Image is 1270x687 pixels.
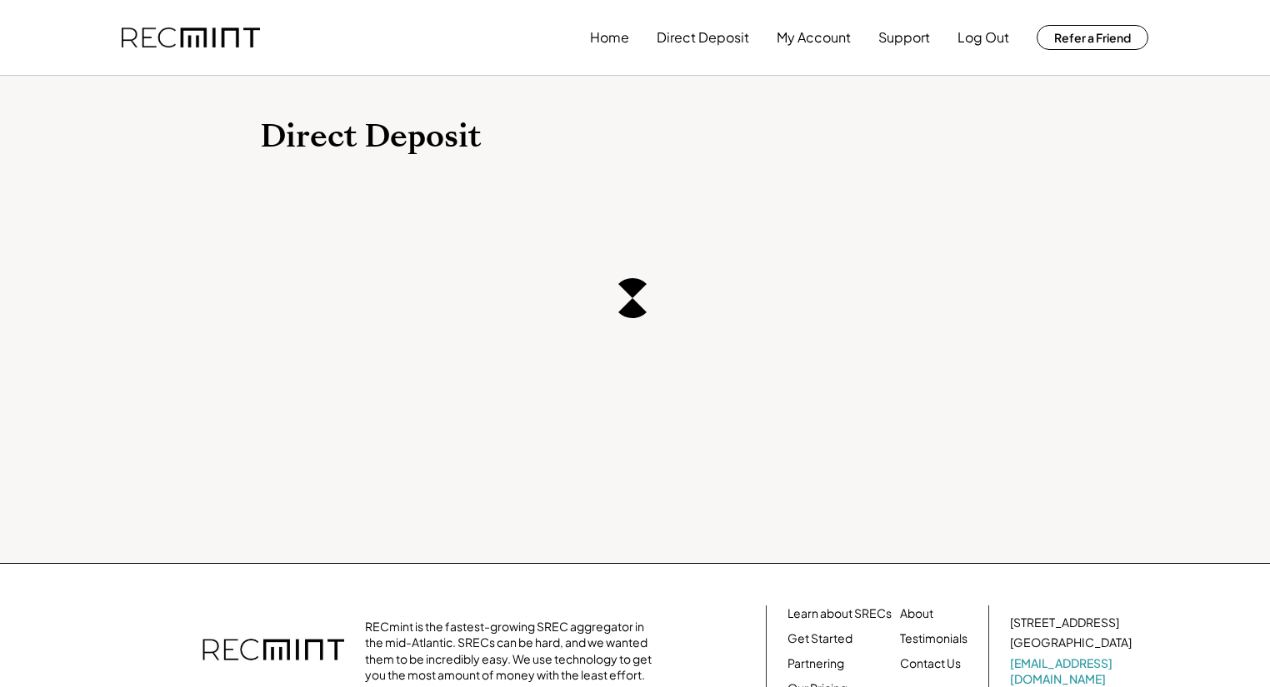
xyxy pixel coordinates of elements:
[900,605,933,622] a: About
[122,27,260,48] img: recmint-logotype%403x.png
[957,21,1009,54] button: Log Out
[878,21,930,54] button: Support
[787,630,852,647] a: Get Started
[787,655,844,672] a: Partnering
[900,630,967,647] a: Testimonials
[1010,615,1119,631] div: [STREET_ADDRESS]
[787,605,892,622] a: Learn about SRECs
[260,117,1010,157] h1: Direct Deposit
[777,21,851,54] button: My Account
[590,21,629,54] button: Home
[365,619,661,684] div: RECmint is the fastest-growing SREC aggregator in the mid-Atlantic. SRECs can be hard, and we wan...
[900,655,961,672] a: Contact Us
[1037,25,1148,50] button: Refer a Friend
[202,622,344,680] img: recmint-logotype%403x.png
[1010,635,1132,651] div: [GEOGRAPHIC_DATA]
[657,21,749,54] button: Direct Deposit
